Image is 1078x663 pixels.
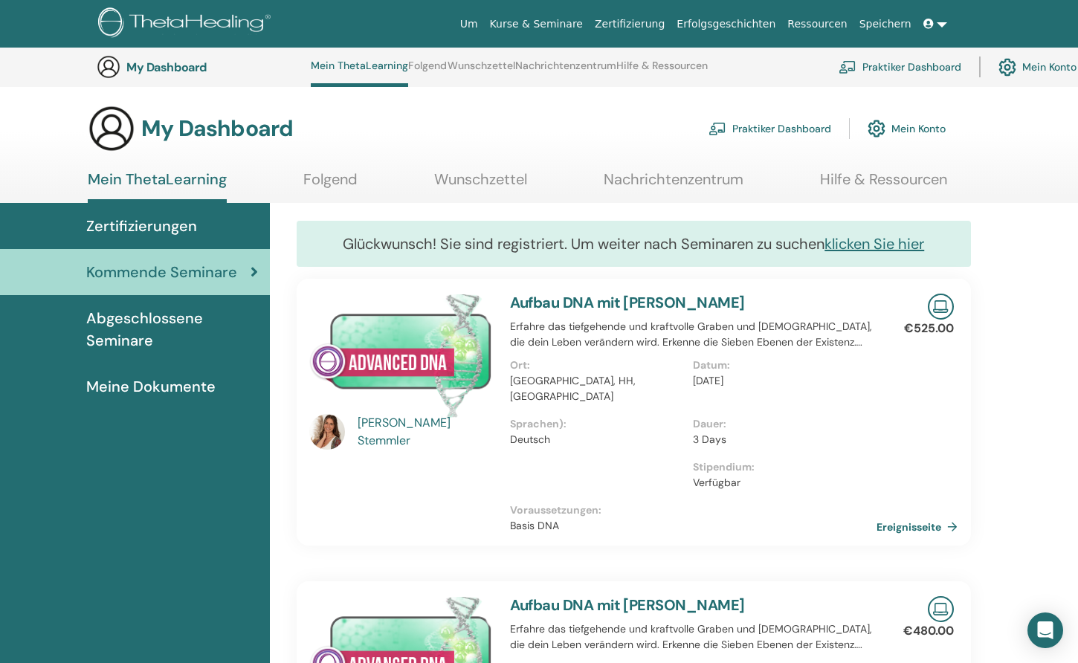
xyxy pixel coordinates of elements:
img: logo.png [98,7,276,41]
p: €525.00 [904,320,954,337]
img: cog.svg [998,54,1016,80]
img: Live Online Seminar [928,596,954,622]
a: Nachrichtenzentrum [604,170,743,199]
p: Erfahre das tiefgehende und kraftvolle Graben und [DEMOGRAPHIC_DATA], die dein Leben verändern wi... [510,319,877,350]
p: Deutsch [510,432,685,447]
a: Folgend [408,59,447,83]
h3: My Dashboard [126,60,275,74]
a: Hilfe & Ressourcen [616,59,708,83]
a: Mein Konto [998,51,1077,83]
h3: My Dashboard [141,115,293,142]
a: Um [454,10,484,38]
a: Kurse & Seminare [484,10,589,38]
a: Mein Konto [868,112,946,145]
img: generic-user-icon.jpg [88,105,135,152]
a: Mein ThetaLearning [311,59,408,87]
p: €480.00 [903,622,954,640]
img: generic-user-icon.jpg [97,55,120,79]
p: 3 Days [693,432,868,447]
a: Aufbau DNA mit [PERSON_NAME] [510,293,745,312]
p: Stipendium : [693,459,868,475]
a: Praktiker Dashboard [839,51,961,83]
a: Mein ThetaLearning [88,170,227,203]
span: Kommende Seminare [86,261,237,283]
a: Wunschzettel [434,170,527,199]
img: Aufbau DNA [309,294,492,418]
span: Zertifizierungen [86,215,197,237]
img: Live Online Seminar [928,294,954,320]
p: Erfahre das tiefgehende und kraftvolle Graben und [DEMOGRAPHIC_DATA], die dein Leben verändern wi... [510,621,877,653]
a: Zertifizierung [589,10,671,38]
a: Ereignisseite [877,516,964,538]
div: Open Intercom Messenger [1027,612,1063,648]
p: Dauer : [693,416,868,432]
a: Erfolgsgeschichten [671,10,781,38]
p: Verfügbar [693,475,868,491]
img: chalkboard-teacher.svg [709,122,726,135]
p: [DATE] [693,373,868,389]
p: Basis DNA [510,518,877,534]
p: Ort : [510,358,685,373]
img: cog.svg [868,116,885,141]
a: Aufbau DNA mit [PERSON_NAME] [510,595,745,615]
p: Datum : [693,358,868,373]
img: default.jpg [309,414,345,450]
a: Hilfe & Ressourcen [820,170,947,199]
span: Abgeschlossene Seminare [86,307,258,352]
a: Ressourcen [781,10,853,38]
a: klicken Sie hier [824,234,924,253]
a: Speichern [853,10,917,38]
a: Wunschzettel [448,59,515,83]
a: Praktiker Dashboard [709,112,831,145]
p: Sprachen) : [510,416,685,432]
p: Voraussetzungen : [510,502,877,518]
a: Folgend [303,170,358,199]
a: Nachrichtenzentrum [515,59,616,83]
span: Meine Dokumente [86,375,216,398]
div: Glückwunsch! Sie sind registriert. Um weiter nach Seminaren zu suchen [297,221,972,267]
p: [GEOGRAPHIC_DATA], HH, [GEOGRAPHIC_DATA] [510,373,685,404]
a: [PERSON_NAME] Stemmler [358,414,495,450]
img: chalkboard-teacher.svg [839,60,856,74]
